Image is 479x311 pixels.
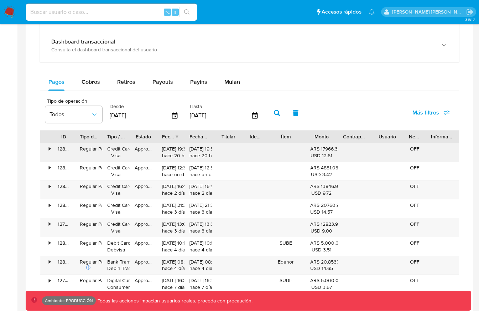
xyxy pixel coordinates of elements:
span: 3.161.2 [465,17,475,22]
a: Notificaciones [369,9,375,15]
a: Salir [466,8,474,16]
p: Ambiente: PRODUCCIÓN [45,299,93,302]
p: facundoagustin.borghi@mercadolibre.com [392,9,464,15]
span: ⌥ [165,9,170,15]
p: Todas las acciones impactan usuarios reales, proceda con precaución. [96,297,252,304]
input: Buscar usuario o caso... [26,7,197,17]
span: s [174,9,176,15]
span: Accesos rápidos [322,8,361,16]
button: search-icon [179,7,194,17]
